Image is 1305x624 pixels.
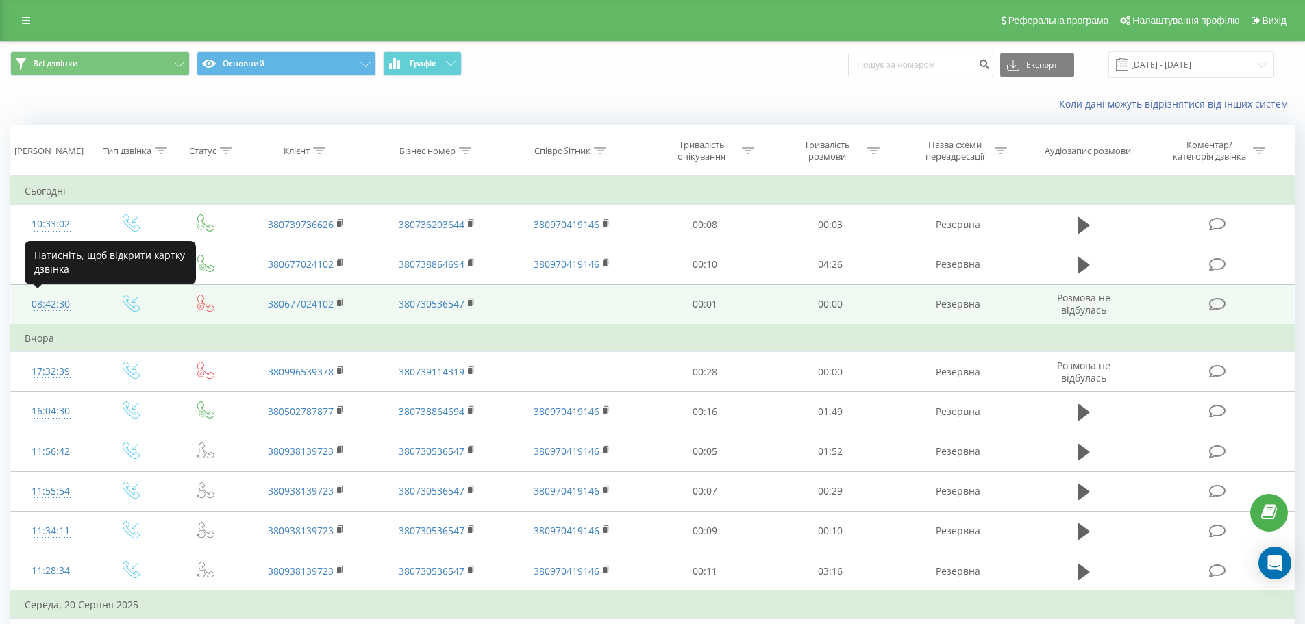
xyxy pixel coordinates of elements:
[1045,145,1131,157] div: Аудіозапис розмови
[534,524,599,537] a: 380970419146
[768,432,893,471] td: 01:52
[768,205,893,245] td: 00:03
[399,564,464,577] a: 380730536547
[534,484,599,497] a: 380970419146
[25,518,77,545] div: 11:34:11
[643,551,768,592] td: 00:11
[268,524,334,537] a: 380938139723
[534,258,599,271] a: 380970419146
[643,471,768,511] td: 00:07
[1008,15,1109,26] span: Реферальна програма
[25,398,77,425] div: 16:04:30
[665,139,738,162] div: Тривалість очікування
[893,471,1023,511] td: Резервна
[893,245,1023,284] td: Резервна
[1057,359,1110,384] span: Розмова не відбулась
[399,258,464,271] a: 380738864694
[1169,139,1250,162] div: Коментар/категорія дзвінка
[768,352,893,392] td: 00:00
[11,325,1295,352] td: Вчора
[268,218,334,231] a: 380739736626
[399,484,464,497] a: 380730536547
[383,51,462,76] button: Графік
[534,445,599,458] a: 380970419146
[399,445,464,458] a: 380730536547
[410,59,436,68] span: Графік
[1000,53,1074,77] button: Експорт
[25,558,77,584] div: 11:28:34
[197,51,376,76] button: Основний
[1132,15,1239,26] span: Налаштування профілю
[14,145,84,157] div: [PERSON_NAME]
[768,471,893,511] td: 00:29
[768,245,893,284] td: 04:26
[33,58,78,69] span: Всі дзвінки
[643,245,768,284] td: 00:10
[643,352,768,392] td: 00:28
[268,297,334,310] a: 380677024102
[11,177,1295,205] td: Сьогодні
[893,205,1023,245] td: Резервна
[268,445,334,458] a: 380938139723
[1057,291,1110,316] span: Розмова не відбулась
[893,511,1023,551] td: Резервна
[643,432,768,471] td: 00:05
[268,484,334,497] a: 380938139723
[103,145,151,157] div: Тип дзвінка
[25,438,77,465] div: 11:56:42
[1059,97,1295,110] a: Коли дані можуть відрізнятися вiд інших систем
[268,564,334,577] a: 380938139723
[399,218,464,231] a: 380736203644
[534,218,599,231] a: 380970419146
[268,258,334,271] a: 380677024102
[399,145,456,157] div: Бізнес номер
[268,365,334,378] a: 380996539378
[848,53,993,77] input: Пошук за номером
[399,405,464,418] a: 380738864694
[918,139,991,162] div: Назва схеми переадресації
[1263,15,1287,26] span: Вихід
[893,352,1023,392] td: Резервна
[534,145,591,157] div: Співробітник
[268,405,334,418] a: 380502787877
[399,365,464,378] a: 380739114319
[1258,547,1291,579] div: Open Intercom Messenger
[25,241,196,284] div: Натисніть, щоб відкрити картку дзвінка
[25,211,77,238] div: 10:33:02
[893,551,1023,592] td: Резервна
[534,405,599,418] a: 380970419146
[768,284,893,325] td: 00:00
[399,524,464,537] a: 380730536547
[399,297,464,310] a: 380730536547
[893,392,1023,432] td: Резервна
[643,392,768,432] td: 00:16
[791,139,864,162] div: Тривалість розмови
[643,511,768,551] td: 00:09
[189,145,216,157] div: Статус
[768,392,893,432] td: 01:49
[25,358,77,385] div: 17:32:39
[10,51,190,76] button: Всі дзвінки
[25,478,77,505] div: 11:55:54
[643,284,768,325] td: 00:01
[25,291,77,318] div: 08:42:30
[284,145,310,157] div: Клієнт
[534,564,599,577] a: 380970419146
[893,284,1023,325] td: Резервна
[768,511,893,551] td: 00:10
[643,205,768,245] td: 00:08
[768,551,893,592] td: 03:16
[11,591,1295,619] td: Середа, 20 Серпня 2025
[893,432,1023,471] td: Резервна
